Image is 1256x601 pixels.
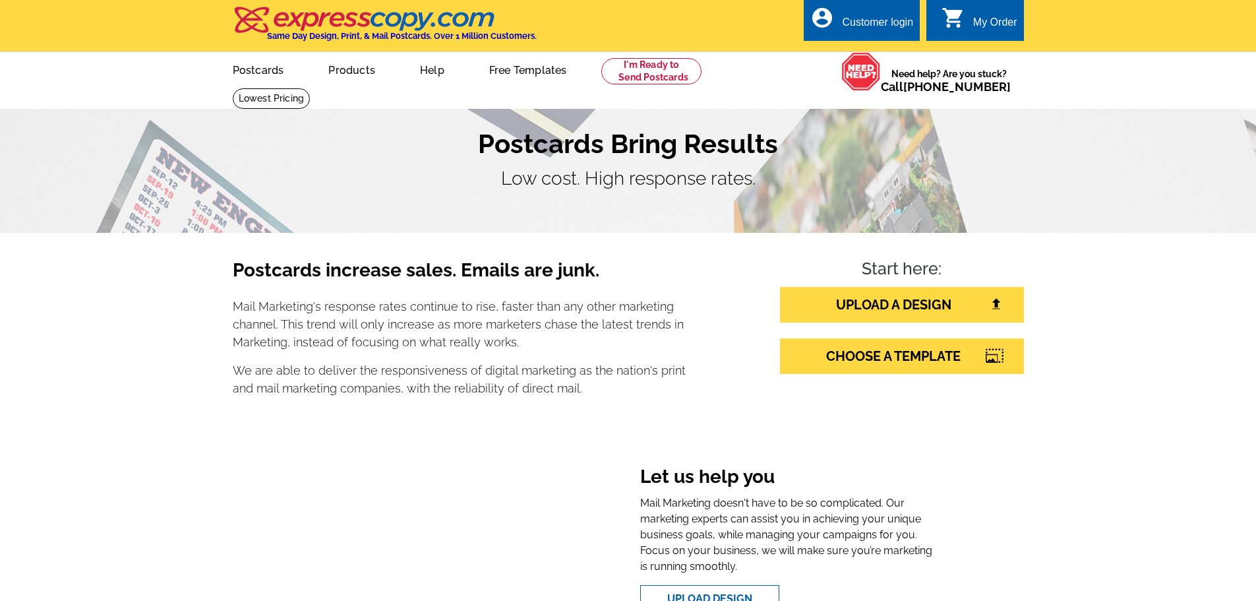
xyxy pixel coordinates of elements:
h4: Start here: [780,259,1024,282]
h3: Let us help you [640,466,935,491]
div: Customer login [842,16,913,35]
a: Help [399,53,465,84]
p: We are able to deliver the responsiveness of digital marketing as the nation's print and mail mar... [233,362,686,397]
a: Same Day Design, Print, & Mail Postcards. Over 1 Million Customers. [233,16,537,41]
p: Mail Marketing doesn't have to be so complicated. Our marketing experts can assist you in achievi... [640,495,935,575]
a: Products [307,53,396,84]
a: shopping_cart My Order [942,15,1017,31]
div: My Order [973,16,1017,35]
i: shopping_cart [942,6,965,30]
a: UPLOAD A DESIGN [780,287,1024,323]
h1: Postcards Bring Results [233,128,1024,160]
span: Need help? Are you stuck? [881,67,1017,94]
h4: Same Day Design, Print, & Mail Postcards. Over 1 Million Customers. [267,31,537,41]
p: Low cost. High response rates. [233,165,1024,193]
a: Free Templates [468,53,588,84]
a: Postcards [212,53,305,84]
img: help [841,52,881,91]
a: [PHONE_NUMBER] [903,80,1011,94]
a: account_circle Customer login [810,15,913,31]
i: account_circle [810,6,834,30]
a: CHOOSE A TEMPLATE [780,338,1024,374]
span: Call [881,80,1011,94]
h3: Postcards increase sales. Emails are junk. [233,259,686,292]
p: Mail Marketing's response rates continue to rise, faster than any other marketing channel. This t... [233,298,686,351]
